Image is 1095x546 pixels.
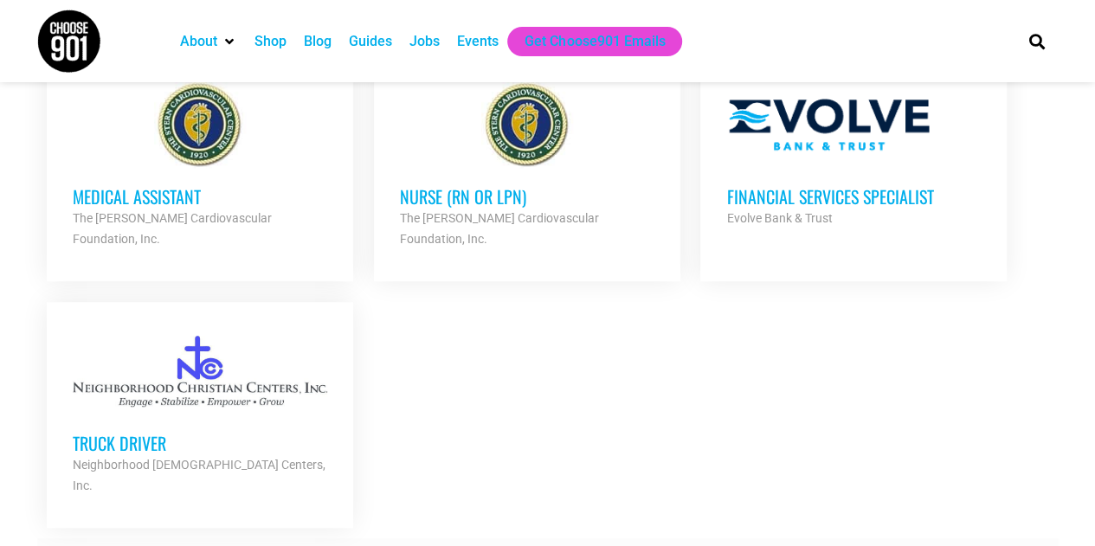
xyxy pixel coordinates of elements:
[254,31,287,52] a: Shop
[525,31,665,52] a: Get Choose901 Emails
[73,458,325,492] strong: Neighborhood [DEMOGRAPHIC_DATA] Centers, Inc.
[409,31,440,52] a: Jobs
[726,185,981,208] h3: Financial Services Specialist
[1022,27,1051,55] div: Search
[700,55,1007,254] a: Financial Services Specialist Evolve Bank & Trust
[73,185,327,208] h3: Medical Assistant
[457,31,499,52] a: Events
[726,211,832,225] strong: Evolve Bank & Trust
[47,55,353,275] a: Medical Assistant The [PERSON_NAME] Cardiovascular Foundation, Inc.
[400,185,654,208] h3: Nurse (RN or LPN)
[400,211,599,246] strong: The [PERSON_NAME] Cardiovascular Foundation, Inc.
[180,31,217,52] a: About
[171,27,246,56] div: About
[47,302,353,522] a: Truck Driver Neighborhood [DEMOGRAPHIC_DATA] Centers, Inc.
[73,211,272,246] strong: The [PERSON_NAME] Cardiovascular Foundation, Inc.
[304,31,332,52] a: Blog
[349,31,392,52] a: Guides
[374,55,680,275] a: Nurse (RN or LPN) The [PERSON_NAME] Cardiovascular Foundation, Inc.
[171,27,999,56] nav: Main nav
[73,432,327,454] h3: Truck Driver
